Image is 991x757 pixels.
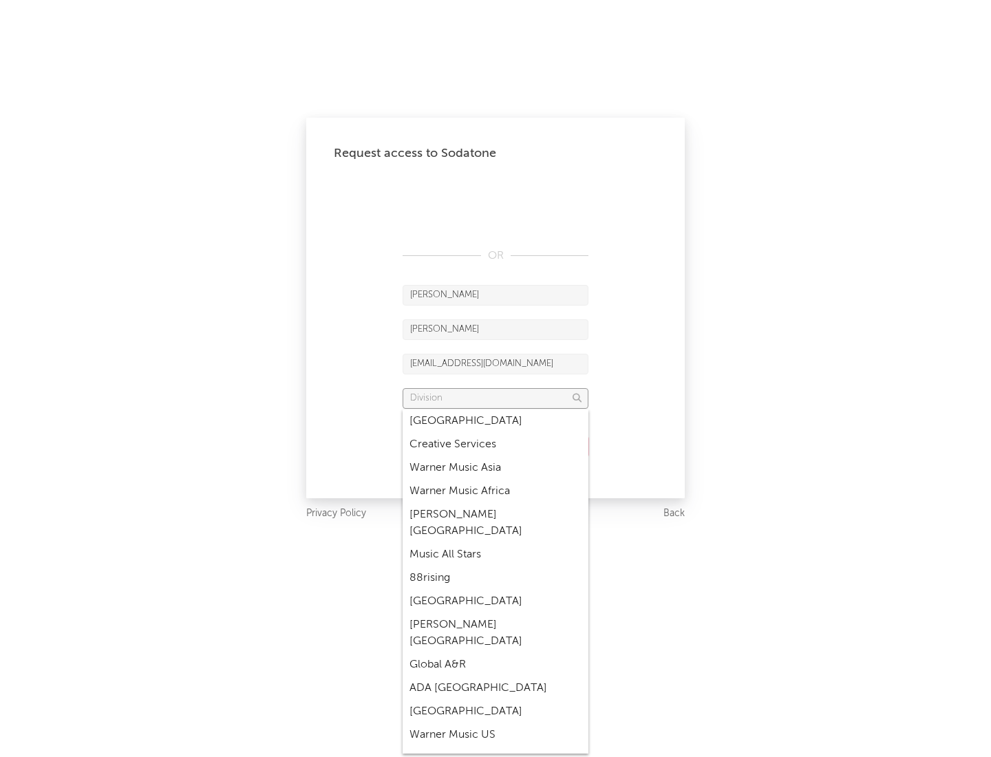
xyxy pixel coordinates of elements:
[403,480,588,503] div: Warner Music Africa
[403,700,588,723] div: [GEOGRAPHIC_DATA]
[403,676,588,700] div: ADA [GEOGRAPHIC_DATA]
[403,653,588,676] div: Global A&R
[663,505,685,522] a: Back
[403,409,588,433] div: [GEOGRAPHIC_DATA]
[403,566,588,590] div: 88rising
[403,503,588,543] div: [PERSON_NAME] [GEOGRAPHIC_DATA]
[403,319,588,340] input: Last Name
[403,456,588,480] div: Warner Music Asia
[403,590,588,613] div: [GEOGRAPHIC_DATA]
[403,723,588,747] div: Warner Music US
[403,248,588,264] div: OR
[403,388,588,409] input: Division
[403,613,588,653] div: [PERSON_NAME] [GEOGRAPHIC_DATA]
[403,433,588,456] div: Creative Services
[403,354,588,374] input: Email
[403,543,588,566] div: Music All Stars
[306,505,366,522] a: Privacy Policy
[403,285,588,306] input: First Name
[334,145,657,162] div: Request access to Sodatone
